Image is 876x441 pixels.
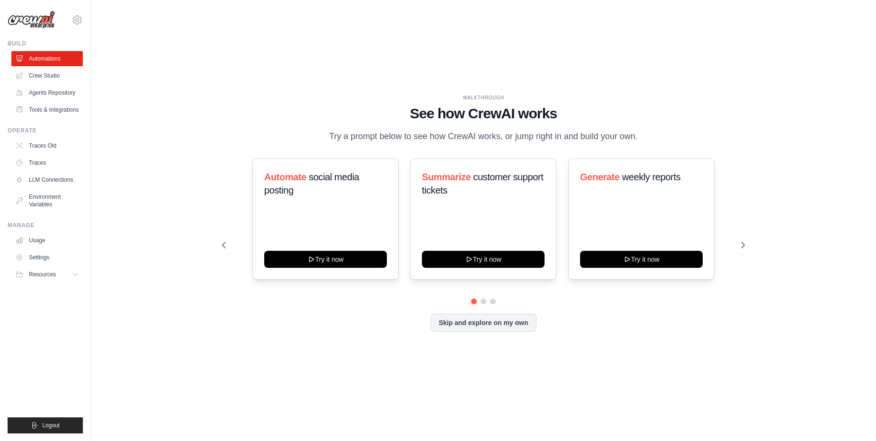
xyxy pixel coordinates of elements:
[264,172,359,195] span: social media posting
[264,172,306,182] span: Automate
[422,172,471,182] span: Summarize
[422,172,543,195] span: customer support tickets
[580,172,620,182] span: Generate
[42,422,60,429] span: Logout
[11,102,83,117] a: Tools & Integrations
[264,251,387,268] button: Try it now
[11,68,83,83] a: Crew Studio
[11,189,83,212] a: Environment Variables
[8,221,83,229] div: Manage
[11,138,83,153] a: Traces Old
[430,314,536,332] button: Skip and explore on my own
[622,172,680,182] span: weekly reports
[11,233,83,248] a: Usage
[11,85,83,100] a: Agents Repository
[422,251,545,268] button: Try it now
[8,127,83,134] div: Operate
[8,11,55,29] img: Logo
[11,267,83,282] button: Resources
[8,40,83,47] div: Build
[8,417,83,433] button: Logout
[29,271,56,278] span: Resources
[11,155,83,170] a: Traces
[222,105,745,122] h1: See how CrewAI works
[11,172,83,187] a: LLM Connections
[580,251,703,268] button: Try it now
[11,51,83,66] a: Automations
[222,94,745,101] div: WALKTHROUGH
[324,130,643,143] p: Try a prompt below to see how CrewAI works, or jump right in and build your own.
[11,250,83,265] a: Settings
